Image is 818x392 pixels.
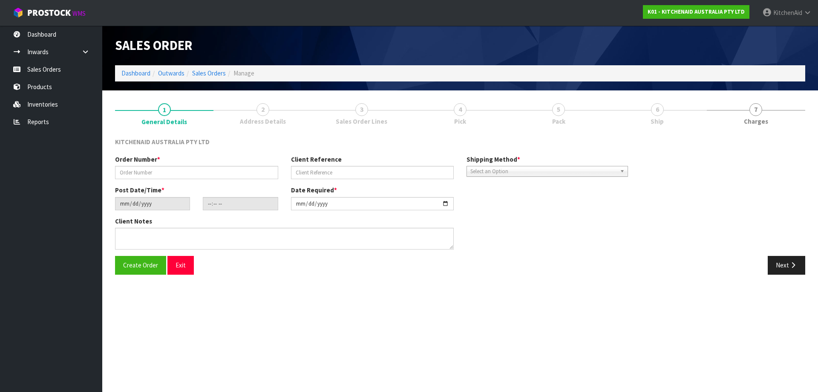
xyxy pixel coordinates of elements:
button: Create Order [115,256,166,274]
small: WMS [72,9,86,17]
a: Outwards [158,69,184,77]
input: Order Number [115,166,278,179]
span: Charges [744,117,768,126]
span: General Details [115,131,805,281]
span: 6 [651,103,664,116]
span: 4 [454,103,467,116]
span: Address Details [240,117,286,126]
label: Date Required [291,186,337,195]
label: Order Number [115,155,160,164]
span: General Details [141,117,187,126]
span: ProStock [27,7,71,18]
a: Sales Orders [192,69,226,77]
button: Exit [167,256,194,274]
img: cube-alt.png [13,7,23,18]
span: Ship [651,117,664,126]
span: Create Order [123,261,158,269]
span: Select an Option [470,166,616,177]
span: 7 [749,103,762,116]
span: 3 [355,103,368,116]
span: Sales Order [115,37,193,53]
span: 2 [256,103,269,116]
span: Manage [233,69,254,77]
span: 5 [552,103,565,116]
span: Pick [454,117,466,126]
span: 1 [158,103,171,116]
label: Client Reference [291,155,342,164]
span: KITCHENAID AUSTRALIA PTY LTD [115,138,210,146]
label: Post Date/Time [115,186,164,195]
input: Client Reference [291,166,454,179]
label: Client Notes [115,217,152,226]
a: Dashboard [121,69,150,77]
span: KitchenAid [773,9,802,17]
label: Shipping Method [467,155,520,164]
span: Pack [552,117,565,126]
span: Sales Order Lines [336,117,387,126]
button: Next [768,256,805,274]
strong: K01 - KITCHENAID AUSTRALIA PTY LTD [648,8,745,15]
